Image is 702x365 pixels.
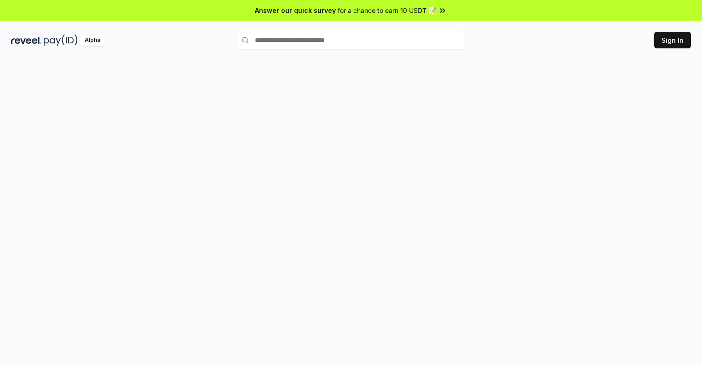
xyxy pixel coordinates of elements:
[44,35,78,46] img: pay_id
[255,6,336,15] span: Answer our quick survey
[80,35,105,46] div: Alpha
[11,35,42,46] img: reveel_dark
[338,6,436,15] span: for a chance to earn 10 USDT 📝
[654,32,691,48] button: Sign In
